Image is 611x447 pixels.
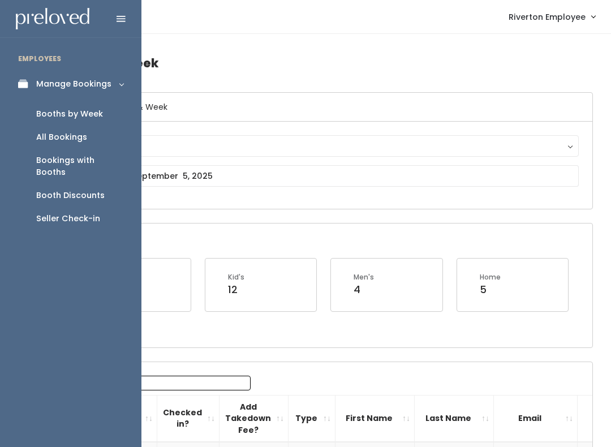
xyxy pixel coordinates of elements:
th: First Name: activate to sort column ascending [335,395,415,442]
th: Email: activate to sort column ascending [494,395,578,442]
h4: Booths by Week [58,48,593,79]
div: 5 [480,282,501,297]
input: Search: [106,376,251,390]
button: Riverton [72,135,579,157]
div: Men's [354,272,374,282]
span: Riverton Employee [509,11,586,23]
div: Booths by Week [36,108,103,120]
input: August 30 - September 5, 2025 [72,165,579,187]
th: Type: activate to sort column ascending [289,395,335,442]
div: Booth Discounts [36,190,105,201]
th: Checked in?: activate to sort column ascending [157,395,220,442]
th: Add Takedown Fee?: activate to sort column ascending [220,395,289,442]
div: Kid's [228,272,244,282]
th: Last Name: activate to sort column ascending [415,395,494,442]
div: All Bookings [36,131,87,143]
div: Home [480,272,501,282]
div: Manage Bookings [36,78,111,90]
div: 4 [354,282,374,297]
h6: Select Location & Week [58,93,592,122]
a: Riverton Employee [497,5,606,29]
img: preloved logo [16,8,89,30]
div: Seller Check-in [36,213,100,225]
div: 12 [228,282,244,297]
div: Bookings with Booths [36,154,123,178]
div: Riverton [83,140,568,152]
label: Search: [65,376,251,390]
